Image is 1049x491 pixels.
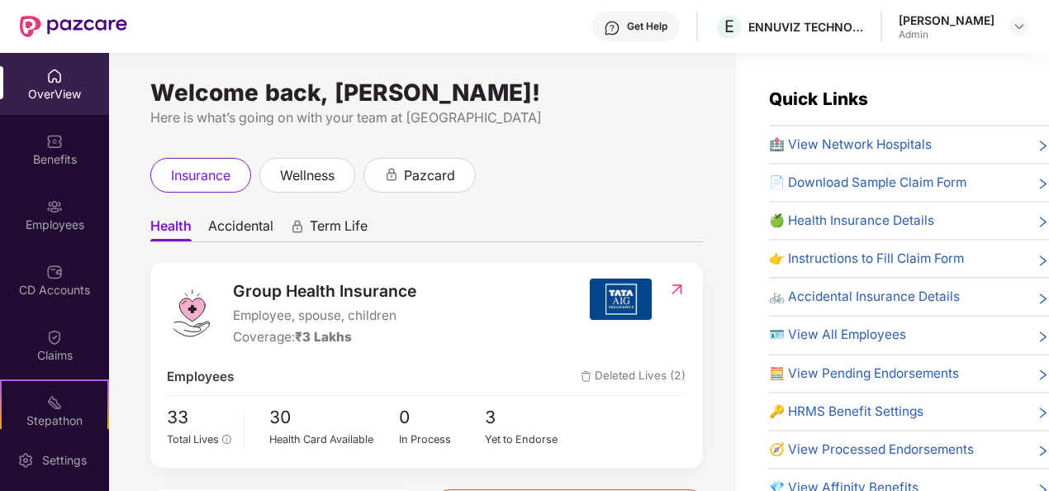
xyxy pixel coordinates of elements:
img: RedirectIcon [668,281,686,298]
img: insurerIcon [590,279,652,320]
span: right [1037,443,1049,460]
span: wellness [280,165,335,186]
span: Total Lives [167,433,219,446]
div: Stepathon [2,412,107,429]
img: svg+xml;base64,PHN2ZyBpZD0iRHJvcGRvd24tMzJ4MzIiIHhtbG5zPSJodHRwOi8vd3d3LnczLm9yZy8yMDAwL3N2ZyIgd2... [1013,20,1026,33]
div: Coverage: [233,327,416,347]
span: right [1037,214,1049,231]
span: right [1037,138,1049,155]
div: Health Card Available [269,431,399,448]
div: Welcome back, [PERSON_NAME]! [150,86,703,99]
img: svg+xml;base64,PHN2ZyBpZD0iQmVuZWZpdHMiIHhtbG5zPSJodHRwOi8vd3d3LnczLm9yZy8yMDAwL3N2ZyIgd2lkdGg9Ij... [46,133,63,150]
span: E [724,17,734,36]
img: logo [167,288,216,338]
span: right [1037,367,1049,384]
span: Employee, spouse, children [233,306,416,326]
img: New Pazcare Logo [20,16,127,37]
span: Group Health Insurance [233,279,416,303]
span: right [1037,290,1049,307]
span: Accidental [208,217,273,241]
span: 🧭 View Processed Endorsements [769,440,974,460]
img: svg+xml;base64,PHN2ZyBpZD0iU2V0dGluZy0yMHgyMCIgeG1sbnM9Imh0dHA6Ly93d3cudzMub3JnLzIwMDAvc3ZnIiB3aW... [17,452,34,469]
span: right [1037,252,1049,269]
span: 🏥 View Network Hospitals [769,135,932,155]
div: animation [290,219,305,234]
div: Settings [37,452,92,469]
span: 🪪 View All Employees [769,325,906,345]
img: svg+xml;base64,PHN2ZyBpZD0iQ0RfQWNjb3VudHMiIGRhdGEtbmFtZT0iQ0QgQWNjb3VudHMiIHhtbG5zPSJodHRwOi8vd3... [46,264,63,280]
span: Health [150,217,192,241]
span: 🚲 Accidental Insurance Details [769,287,960,307]
img: svg+xml;base64,PHN2ZyB4bWxucz0iaHR0cDovL3d3dy53My5vcmcvMjAwMC9zdmciIHdpZHRoPSIyMSIgaGVpZ2h0PSIyMC... [46,394,63,411]
span: 33 [167,404,232,431]
span: 🔑 HRMS Benefit Settings [769,402,923,422]
img: svg+xml;base64,PHN2ZyBpZD0iSGVscC0zMngzMiIgeG1sbnM9Imh0dHA6Ly93d3cudzMub3JnLzIwMDAvc3ZnIiB3aWR0aD... [604,20,620,36]
div: Here is what’s going on with your team at [GEOGRAPHIC_DATA] [150,107,703,128]
span: 🍏 Health Insurance Details [769,211,934,231]
span: pazcard [404,165,455,186]
span: 0 [399,404,486,431]
span: insurance [171,165,230,186]
span: right [1037,328,1049,345]
span: Employees [167,367,234,387]
div: Admin [899,28,994,41]
span: info-circle [222,435,231,444]
span: Quick Links [769,88,868,109]
span: Term Life [310,217,368,241]
span: 👉 Instructions to Fill Claim Form [769,249,964,269]
div: In Process [399,431,486,448]
span: Deleted Lives (2) [581,367,686,387]
span: 30 [269,404,399,431]
span: ₹3 Lakhs [295,329,352,345]
div: [PERSON_NAME] [899,12,994,28]
img: svg+xml;base64,PHN2ZyBpZD0iQ2xhaW0iIHhtbG5zPSJodHRwOi8vd3d3LnczLm9yZy8yMDAwL3N2ZyIgd2lkdGg9IjIwIi... [46,329,63,346]
span: 🧮 View Pending Endorsements [769,364,959,384]
div: ENNUVIZ TECHNOLOGY LABS PRIVATE LIMITED [748,19,864,35]
span: right [1037,405,1049,422]
img: svg+xml;base64,PHN2ZyBpZD0iSG9tZSIgeG1sbnM9Imh0dHA6Ly93d3cudzMub3JnLzIwMDAvc3ZnIiB3aWR0aD0iMjAiIG... [46,68,63,84]
span: 📄 Download Sample Claim Form [769,173,966,193]
span: right [1037,176,1049,193]
img: deleteIcon [581,371,591,382]
div: animation [384,167,399,182]
div: Yet to Endorse [485,431,572,448]
div: Get Help [627,20,667,33]
span: 3 [485,404,572,431]
img: svg+xml;base64,PHN2ZyBpZD0iRW1wbG95ZWVzIiB4bWxucz0iaHR0cDovL3d3dy53My5vcmcvMjAwMC9zdmciIHdpZHRoPS... [46,198,63,215]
